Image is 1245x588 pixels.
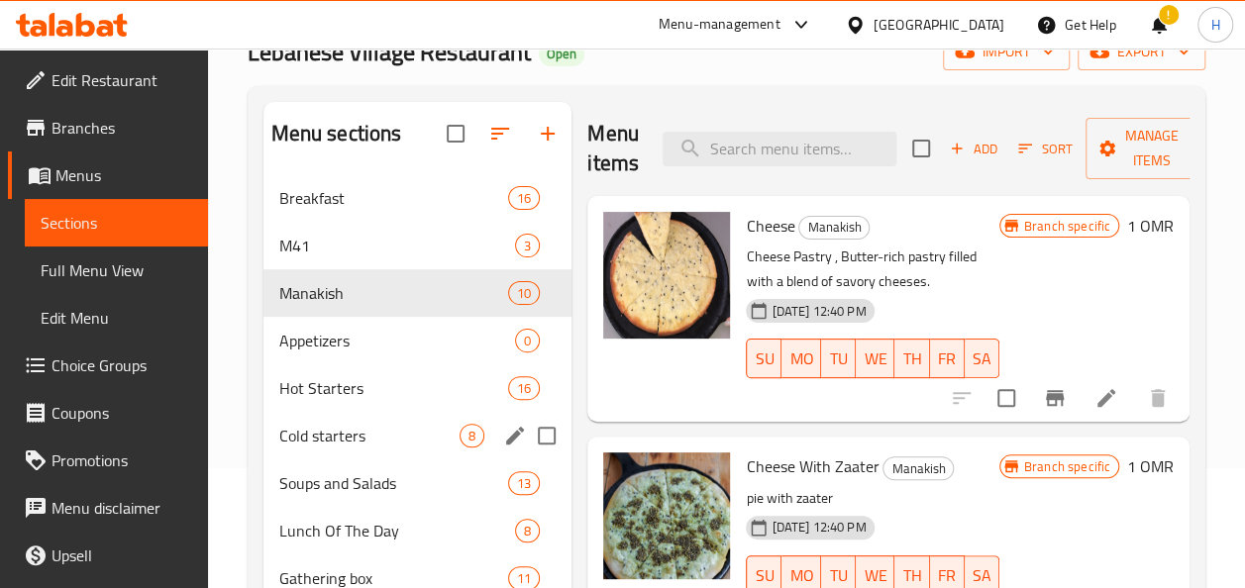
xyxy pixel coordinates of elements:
[947,138,1000,160] span: Add
[52,543,192,567] span: Upsell
[943,34,1070,70] button: import
[789,344,813,373] span: MO
[1016,457,1118,476] span: Branch specific
[516,237,539,255] span: 3
[263,269,572,317] div: Manakish10
[509,474,539,493] span: 13
[902,344,921,373] span: TH
[25,199,208,246] a: Sections
[279,519,516,542] span: Lunch Of The Day
[603,452,730,579] img: Cheese With Zaater
[746,245,998,294] p: Cheese Pastry , Butter-rich pastry filled with a blend of savory cheeses.
[271,119,402,148] h2: Menu sections
[746,211,794,241] span: Cheese
[829,344,848,373] span: TU
[1210,14,1219,36] span: H
[959,40,1054,64] span: import
[539,46,584,62] span: Open
[8,151,208,199] a: Menus
[461,427,483,445] span: 8
[508,281,540,305] div: items
[263,507,572,554] div: Lunch Of The Day8
[930,339,965,378] button: FR
[663,132,896,166] input: search
[508,376,540,400] div: items
[1094,386,1118,410] a: Edit menu item
[279,234,516,257] span: M41
[973,344,991,373] span: SA
[1005,134,1086,164] span: Sort items
[781,339,821,378] button: MO
[764,302,874,321] span: [DATE] 12:40 PM
[25,246,208,294] a: Full Menu View
[746,339,781,378] button: SU
[52,401,192,425] span: Coupons
[798,216,870,240] div: Manakish
[900,128,942,169] span: Select section
[8,484,208,532] a: Menu disclaimer
[279,186,509,210] span: Breakfast
[263,459,572,507] div: Soups and Salads13
[41,306,192,330] span: Edit Menu
[509,569,539,588] span: 11
[279,281,509,305] span: Manakish
[263,412,572,459] div: Cold starters8edit
[1134,374,1182,422] button: delete
[279,424,461,447] span: Cold starters
[942,134,1005,164] span: Add item
[1018,138,1073,160] span: Sort
[509,189,539,208] span: 16
[894,339,929,378] button: TH
[1016,217,1118,236] span: Branch specific
[1031,374,1079,422] button: Branch-specific-item
[874,14,1004,36] div: [GEOGRAPHIC_DATA]
[1093,40,1190,64] span: export
[516,522,539,540] span: 8
[279,329,516,352] span: Appetizers
[509,379,539,398] span: 16
[942,134,1005,164] button: Add
[746,486,998,511] p: pie with zaater
[883,457,953,480] span: Manakish
[55,163,192,187] span: Menus
[41,258,192,282] span: Full Menu View
[263,174,572,222] div: Breakfast16
[821,339,856,378] button: TU
[279,471,509,495] span: Soups and Salads
[500,421,530,450] button: edit
[965,339,999,378] button: SA
[279,376,509,400] span: Hot Starters
[8,389,208,437] a: Coupons
[587,119,639,178] h2: Menu items
[25,294,208,342] a: Edit Menu
[248,30,531,74] span: Lebanese Village Restaurant
[746,451,879,481] span: Cheese With Zaater
[864,344,886,373] span: WE
[8,437,208,484] a: Promotions
[52,353,192,377] span: Choice Groups
[263,364,572,412] div: Hot Starters16
[1078,34,1205,70] button: export
[524,110,571,157] button: Add section
[764,518,874,537] span: [DATE] 12:40 PM
[1101,124,1202,173] span: Manage items
[8,104,208,151] a: Branches
[52,496,192,520] span: Menu disclaimer
[1127,212,1174,240] h6: 1 OMR
[52,448,192,472] span: Promotions
[938,344,957,373] span: FR
[509,284,539,303] span: 10
[516,332,539,350] span: 0
[263,317,572,364] div: Appetizers0
[1086,118,1218,179] button: Manage items
[539,43,584,66] div: Open
[515,329,540,352] div: items
[8,532,208,579] a: Upsell
[603,212,730,339] img: Cheese
[1127,452,1174,480] h6: 1 OMR
[856,339,894,378] button: WE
